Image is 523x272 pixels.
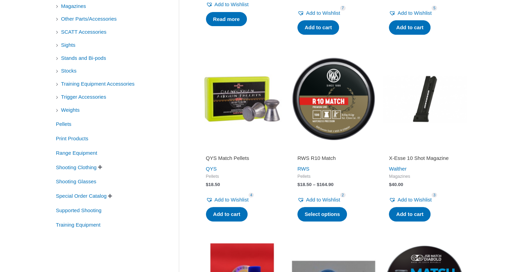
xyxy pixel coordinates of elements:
span: $ [317,182,319,187]
bdi: 18.50 [206,182,220,187]
bdi: 18.50 [297,182,312,187]
iframe: Customer reviews powered by Trustpilot [206,145,278,153]
a: Add to Wishlist [206,195,249,205]
span: Shooting Glasses [55,176,97,187]
a: Shooting Clothing [55,164,97,170]
span: Magazines [61,0,87,12]
a: Sights [61,42,76,47]
span: Stands and Bi-pods [61,52,107,64]
img: QYS Match Pellets [200,56,284,141]
span: 2 [340,193,346,198]
a: Read more about “Special Order Item” [206,12,247,26]
a: Supported Shooting [55,207,102,213]
a: RWS R10 Match [297,155,370,164]
a: Pellets [55,121,72,127]
span: Magazines [389,174,461,179]
span: Other Parts/Accessories [61,13,118,25]
span: Range Equipment [55,147,98,159]
a: Special Order Catalog [55,193,108,198]
span: Training Equipment [55,219,101,231]
a: Magazines [61,2,87,8]
a: Training Equipment Accessories [61,80,135,86]
span: Add to Wishlist [397,10,432,16]
span: Pellets [297,174,370,179]
span: Weights [61,104,80,116]
a: Add to cart: “QYS Training Pellets” [389,20,431,35]
a: Add to Wishlist [389,8,432,18]
a: Add to cart: “QYS Match Pellets” [206,207,248,221]
span: Add to Wishlist [215,1,249,7]
span: Special Order Catalog [55,190,108,202]
span: – [313,182,316,187]
a: Select options for “RWS R10 Match” [297,207,347,221]
span: Shooting Clothing [55,162,97,173]
a: Trigger Accessories [61,94,107,99]
span: 3 [432,193,437,198]
a: Add to Wishlist [297,195,340,205]
span: Training Equipment Accessories [61,78,135,90]
span: $ [389,182,392,187]
span: SCATT Accessories [61,26,107,38]
a: Add to Wishlist [389,195,432,205]
a: Shooting Glasses [55,178,97,184]
span: Pellets [206,174,278,179]
h2: X-Esse 10 Shot Magazine [389,155,461,162]
span: 5 [432,6,437,11]
a: X-Esse 10 Shot Magazine [389,155,461,164]
img: X-Esse 10 Shot Magazine [383,56,467,141]
a: QYS [206,166,217,172]
a: Training Equipment [55,221,101,227]
span: 4 [249,193,254,198]
span: Stocks [61,65,77,77]
span: Supported Shooting [55,205,102,216]
span:  [98,165,102,170]
bdi: 164.90 [317,182,334,187]
h2: RWS R10 Match [297,155,370,162]
h2: QYS Match Pellets [206,155,278,162]
span: Add to Wishlist [215,197,249,203]
iframe: Customer reviews powered by Trustpilot [297,145,370,153]
a: Other Parts/Accessories [61,15,118,21]
span: Add to Wishlist [397,197,432,203]
span: Pellets [55,118,72,130]
a: QYS Match Pellets [206,155,278,164]
span: Sights [61,39,76,51]
span: Trigger Accessories [61,91,107,103]
span: $ [297,182,300,187]
span: Print Products [55,133,89,144]
a: Stands and Bi-pods [61,54,107,60]
a: Print Products [55,135,89,141]
span: Add to Wishlist [306,197,340,203]
a: Walther [389,166,406,172]
img: RWS R10 Match [291,56,376,141]
bdi: 40.00 [389,182,403,187]
a: Weights [61,106,80,112]
a: Add to cart: “X-Esse 10 Shot Magazine” [389,207,431,221]
span:  [108,194,112,198]
a: SCATT Accessories [61,29,107,34]
a: Stocks [61,67,77,73]
a: RWS [297,166,309,172]
a: Range Equipment [55,150,98,155]
iframe: Customer reviews powered by Trustpilot [389,145,461,153]
span: $ [206,182,209,187]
